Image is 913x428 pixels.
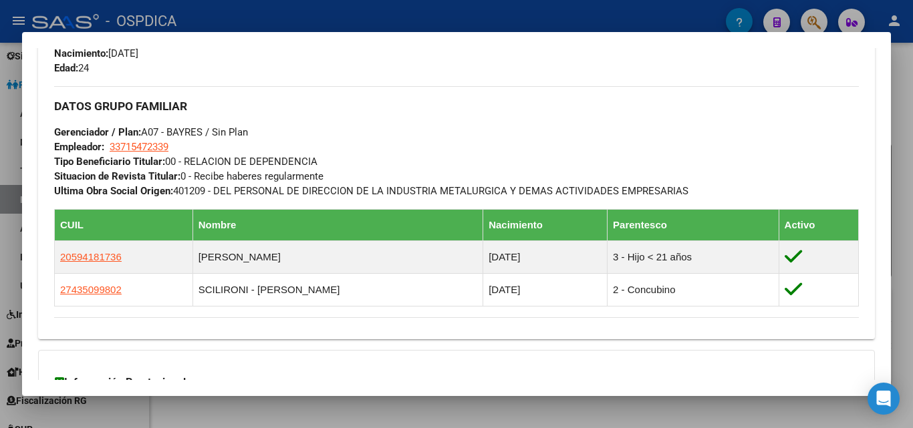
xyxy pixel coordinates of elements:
[54,62,78,74] strong: Edad:
[779,210,858,241] th: Activo
[608,241,779,274] td: 3 - Hijo < 21 años
[608,274,779,306] td: 2 - Concubino
[54,170,323,182] span: 0 - Recibe haberes regularmente
[54,62,89,74] span: 24
[483,241,608,274] td: [DATE]
[54,170,180,182] strong: Situacion de Revista Titular:
[54,99,859,114] h3: DATOS GRUPO FAMILIAR
[608,210,779,241] th: Parentesco
[483,210,608,241] th: Nacimiento
[192,274,483,306] td: SCILIRONI - [PERSON_NAME]
[54,156,317,168] span: 00 - RELACION DE DEPENDENCIA
[55,375,858,391] h3: Información Prestacional:
[60,284,122,295] span: 27435099802
[54,47,108,59] strong: Nacimiento:
[54,156,165,168] strong: Tipo Beneficiario Titular:
[54,185,688,197] span: 401209 - DEL PERSONAL DE DIRECCION DE LA INDUSTRIA METALURGICA Y DEMAS ACTIVIDADES EMPRESARIAS
[110,141,168,153] span: 33715472339
[54,126,248,138] span: A07 - BAYRES / Sin Plan
[54,141,104,153] strong: Empleador:
[868,383,900,415] div: Open Intercom Messenger
[483,274,608,306] td: [DATE]
[54,47,138,59] span: [DATE]
[192,210,483,241] th: Nombre
[192,241,483,274] td: [PERSON_NAME]
[55,210,193,241] th: CUIL
[54,126,141,138] strong: Gerenciador / Plan:
[54,185,173,197] strong: Ultima Obra Social Origen:
[60,251,122,262] span: 20594181736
